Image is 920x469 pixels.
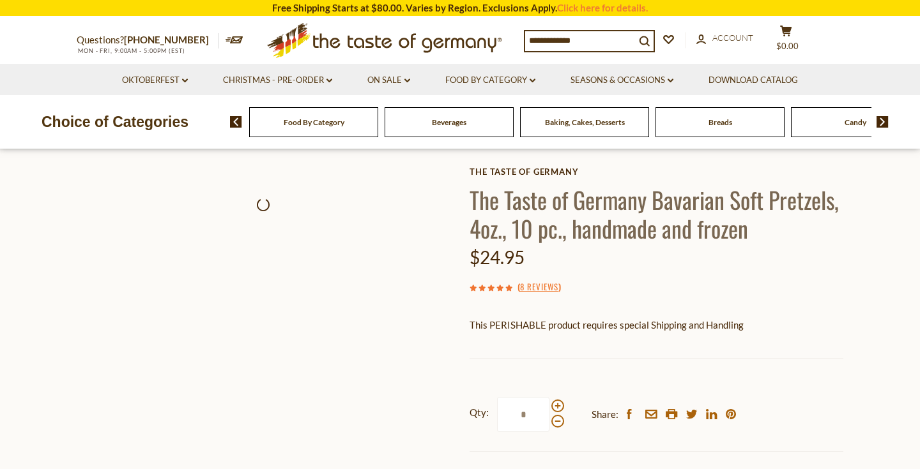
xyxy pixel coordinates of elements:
span: $0.00 [776,41,799,51]
a: The Taste of Germany [470,167,843,177]
a: Account [696,31,753,45]
a: Food By Category [284,117,344,127]
a: Click here for details. [557,2,648,13]
p: This PERISHABLE product requires special Shipping and Handling [470,317,843,333]
li: We will ship this product in heat-protective packaging and ice. [482,343,843,359]
span: Share: [592,406,618,422]
a: On Sale [367,73,410,87]
strong: Qty: [470,405,489,421]
span: MON - FRI, 9:00AM - 5:00PM (EST) [77,47,185,54]
p: Questions? [77,32,218,48]
a: Food By Category [445,73,535,87]
a: Baking, Cakes, Desserts [545,117,625,127]
h1: The Taste of Germany Bavarian Soft Pretzels, 4oz., 10 pc., handmade and frozen [470,185,843,242]
span: Account [712,33,753,43]
a: [PHONE_NUMBER] [124,34,209,45]
a: Breads [709,117,732,127]
img: previous arrow [230,116,242,128]
span: ( ) [517,280,561,293]
a: Seasons & Occasions [571,73,673,87]
img: next arrow [877,116,889,128]
a: 8 Reviews [520,280,558,294]
a: Christmas - PRE-ORDER [223,73,332,87]
a: Oktoberfest [122,73,188,87]
span: $24.95 [470,246,525,268]
a: Download Catalog [709,73,798,87]
a: Beverages [432,117,466,127]
input: Qty: [497,397,549,432]
button: $0.00 [767,25,805,57]
a: Candy [845,117,866,127]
